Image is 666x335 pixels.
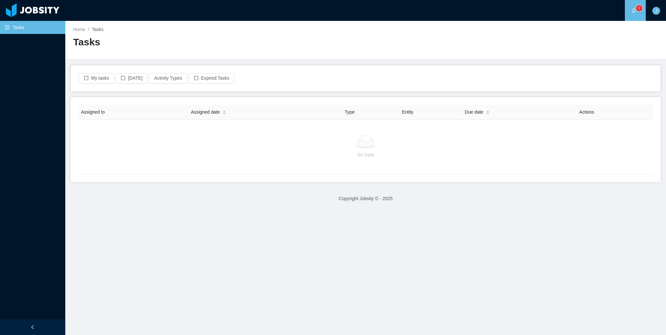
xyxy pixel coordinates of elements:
[191,109,220,116] span: Assigned date
[636,5,642,11] sup: 0
[402,109,413,115] span: Entity
[116,73,148,84] button: icon: border[DATE]
[189,73,235,84] button: icon: borderExpired Tasks
[486,112,490,114] i: icon: caret-down
[84,151,648,158] p: No Data
[486,109,490,111] i: icon: caret-up
[345,109,355,115] span: Type
[5,21,60,34] a: icon: profileTasks
[579,109,594,115] span: Actions
[73,36,366,49] h2: Tasks
[655,7,658,15] span: J
[65,187,666,210] footer: Copyright Jobsity © - 2025
[149,73,187,84] button: Activity Types
[486,109,490,114] div: Sort
[81,109,105,115] span: Assigned to
[88,27,89,32] span: /
[222,109,226,114] div: Sort
[92,27,103,32] span: Tasks
[73,27,85,32] a: Home
[79,73,114,84] button: icon: borderMy tasks
[465,109,484,116] span: Due date
[631,8,636,13] i: icon: bell
[223,109,226,111] i: icon: caret-up
[223,112,226,114] i: icon: caret-down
